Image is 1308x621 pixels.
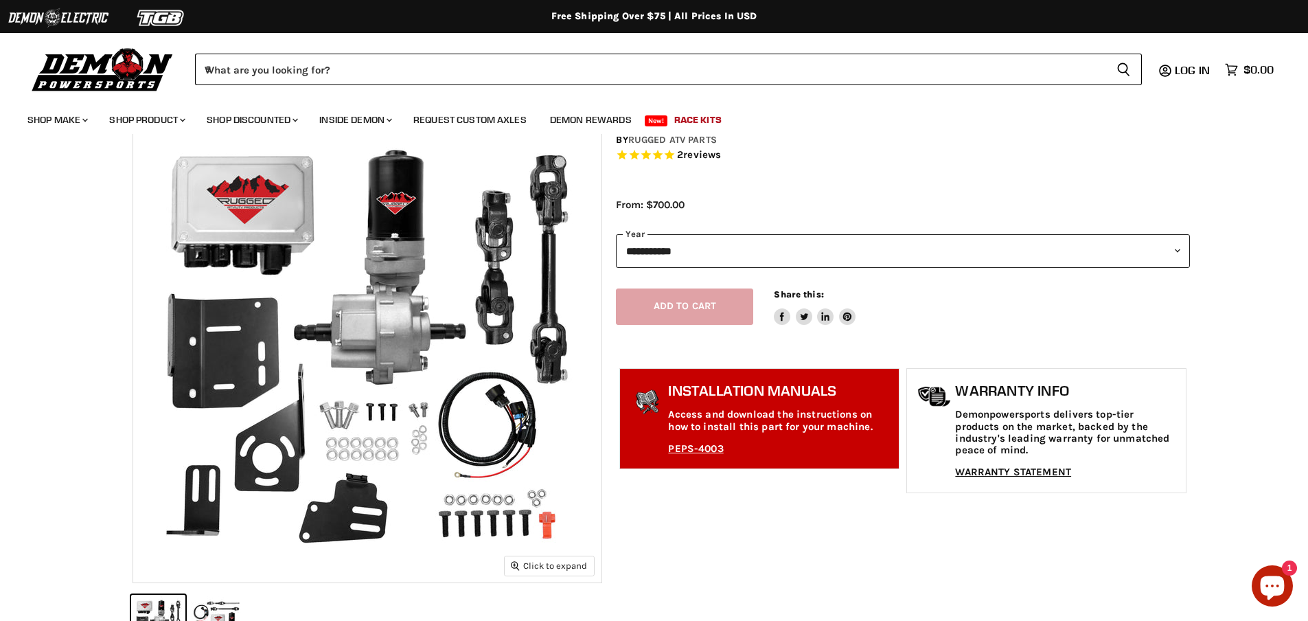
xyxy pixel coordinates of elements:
h1: Installation Manuals [668,383,892,399]
div: Free Shipping Over $75 | All Prices In USD [105,10,1204,23]
a: Rugged ATV Parts [628,134,717,146]
a: $0.00 [1218,60,1281,80]
span: 2 reviews [677,148,721,161]
span: Click to expand [511,561,587,571]
div: by [616,133,1190,148]
span: Log in [1175,63,1210,77]
img: TGB Logo 2 [110,5,213,31]
a: Shop Product [99,106,194,134]
img: IMAGE [133,114,601,583]
span: reviews [683,148,721,161]
img: Demon Powersports [27,45,178,93]
button: Search [1105,54,1142,85]
img: warranty-icon.png [917,386,952,407]
span: From: $700.00 [616,199,685,211]
span: New! [645,115,668,126]
a: WARRANTY STATEMENT [955,466,1071,478]
inbox-online-store-chat: Shopify online store chat [1248,565,1297,610]
a: PEPS-4003 [668,442,723,455]
img: install_manual-icon.png [630,386,665,420]
ul: Main menu [17,100,1270,134]
input: When autocomplete results are available use up and down arrows to review and enter to select [195,54,1105,85]
img: Demon Electric Logo 2 [7,5,110,31]
a: Request Custom Axles [403,106,537,134]
span: Share this: [774,289,823,300]
a: Shop Make [17,106,96,134]
span: $0.00 [1243,63,1274,76]
aside: Share this: [774,289,856,325]
span: Rated 5.0 out of 5 stars 2 reviews [616,148,1190,163]
p: Access and download the instructions on how to install this part for your machine. [668,409,892,433]
a: Inside Demon [309,106,400,134]
a: Demon Rewards [540,106,642,134]
a: Race Kits [664,106,732,134]
a: Shop Discounted [196,106,306,134]
a: Log in [1169,64,1218,76]
select: year [616,234,1190,268]
button: Click to expand [505,556,594,575]
h1: Warranty Info [955,383,1179,399]
p: Demonpowersports delivers top-tier products on the market, backed by the industry's leading warra... [955,409,1179,456]
form: Product [195,54,1142,85]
